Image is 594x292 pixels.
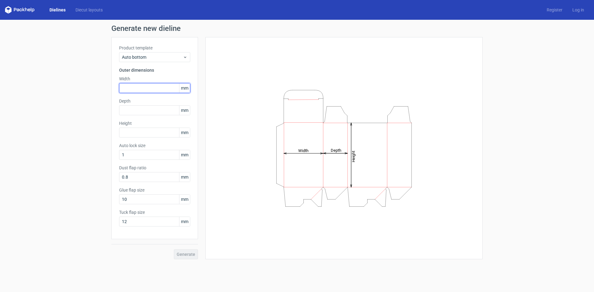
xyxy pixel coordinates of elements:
[179,172,190,182] span: mm
[567,7,589,13] a: Log in
[119,98,190,104] label: Depth
[351,150,356,162] tspan: Height
[119,142,190,149] label: Auto lock size
[119,120,190,126] label: Height
[119,67,190,73] h3: Outer dimensions
[45,7,71,13] a: Dielines
[298,148,308,153] tspan: Width
[71,7,108,13] a: Diecut layouts
[179,150,190,159] span: mm
[179,106,190,115] span: mm
[331,148,341,153] tspan: Depth
[119,187,190,193] label: Glue flap size
[179,83,190,93] span: mm
[111,25,483,32] h1: Generate new dieline
[119,209,190,215] label: Tuck flap size
[119,165,190,171] label: Dust flap ratio
[179,217,190,226] span: mm
[179,195,190,204] span: mm
[179,128,190,137] span: mm
[119,45,190,51] label: Product template
[122,54,183,60] span: Auto bottom
[542,7,567,13] a: Register
[119,76,190,82] label: Width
